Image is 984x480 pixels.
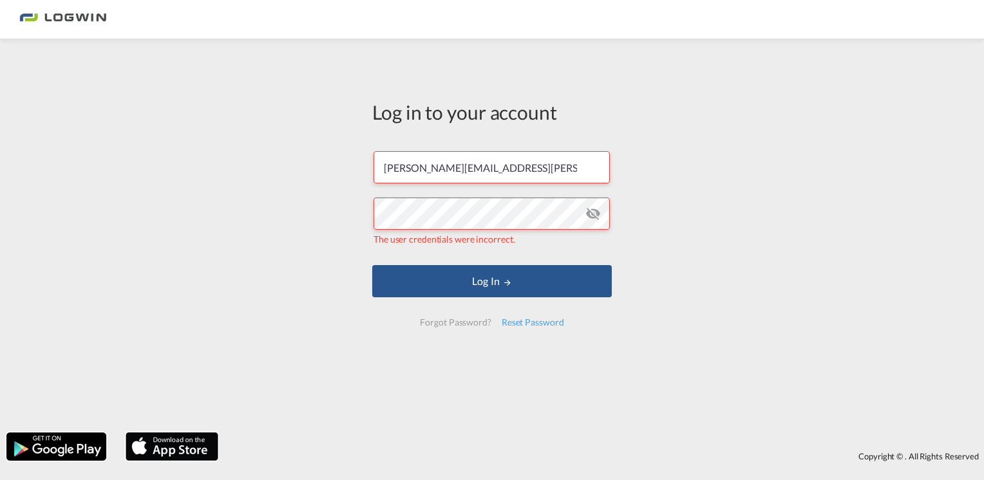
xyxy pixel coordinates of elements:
button: LOGIN [372,265,612,297]
span: The user credentials were incorrect. [374,234,515,245]
img: 2761ae10d95411efa20a1f5e0282d2d7.png [19,5,106,34]
div: Log in to your account [372,98,612,125]
input: Enter email/phone number [374,151,610,183]
img: google.png [5,431,108,462]
img: apple.png [124,431,220,462]
md-icon: icon-eye-off [585,206,601,221]
div: Forgot Password? [415,311,496,334]
div: Copyright © . All Rights Reserved [225,445,984,467]
div: Reset Password [497,311,569,334]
